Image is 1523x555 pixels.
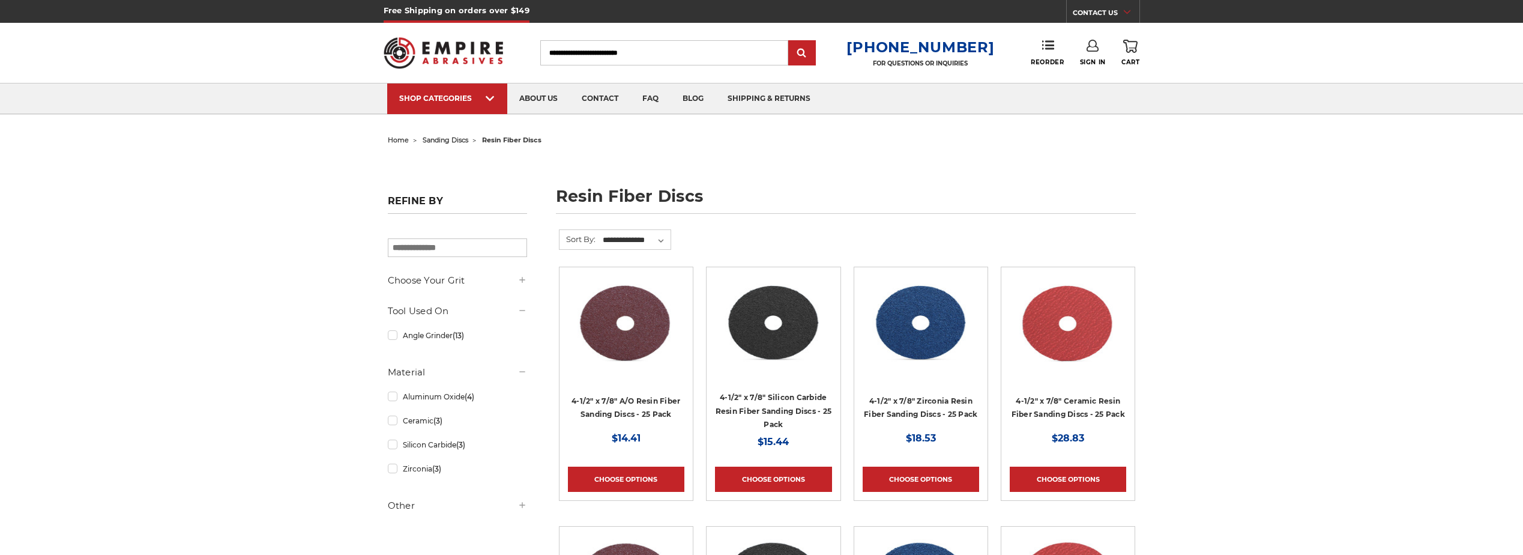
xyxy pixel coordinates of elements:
h5: Other [388,499,527,513]
a: faq [630,83,671,114]
a: Aluminum Oxide(4) [388,386,527,407]
a: [PHONE_NUMBER] [846,38,994,56]
a: Cart [1121,40,1139,66]
span: Cart [1121,58,1139,66]
a: 4.5 Inch Silicon Carbide Resin Fiber Discs [715,276,831,429]
span: (3) [432,464,441,473]
h5: Choose Your Grit [388,273,527,288]
h5: Material [388,365,527,380]
a: Silicon Carbide(3) [388,434,527,455]
span: Reorder [1031,58,1064,66]
p: FOR QUESTIONS OR INQUIRIES [846,59,994,67]
span: resin fiber discs [482,136,541,144]
a: blog [671,83,716,114]
span: $18.53 [906,432,936,444]
a: 4-1/2" ceramic resin fiber disc [1010,276,1126,429]
a: Reorder [1031,40,1064,65]
a: Ceramic(3) [388,410,527,431]
a: CONTACT US [1073,6,1139,23]
a: 4.5 inch resin fiber disc [568,276,684,429]
h1: resin fiber discs [556,188,1136,214]
a: contact [570,83,630,114]
span: $28.83 [1052,432,1084,444]
img: Empire Abrasives [384,29,504,76]
img: 4-1/2" zirc resin fiber disc [863,276,979,372]
a: Angle Grinder(13) [388,325,527,346]
a: shipping & returns [716,83,822,114]
h5: Tool Used On [388,304,527,318]
span: (3) [456,440,465,449]
a: home [388,136,409,144]
h5: Refine by [388,195,527,214]
img: 4-1/2" ceramic resin fiber disc [1010,276,1126,372]
label: Sort By: [559,230,596,248]
div: SHOP CATEGORIES [399,94,495,103]
a: Choose Options [1010,467,1126,492]
a: Choose Options [863,467,979,492]
a: Choose Options [568,467,684,492]
span: $14.41 [612,432,641,444]
a: about us [507,83,570,114]
a: sanding discs [423,136,468,144]
a: Zirconia(3) [388,458,527,479]
span: (13) [453,331,464,340]
a: 4-1/2" zirc resin fiber disc [863,276,979,429]
span: (4) [465,392,474,401]
img: 4.5 inch resin fiber disc [568,276,684,372]
select: Sort By: [601,231,671,249]
span: Sign In [1080,58,1106,66]
span: $15.44 [758,436,789,447]
a: Choose Options [715,467,831,492]
img: 4.5 Inch Silicon Carbide Resin Fiber Discs [715,276,831,372]
span: (3) [433,416,442,425]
